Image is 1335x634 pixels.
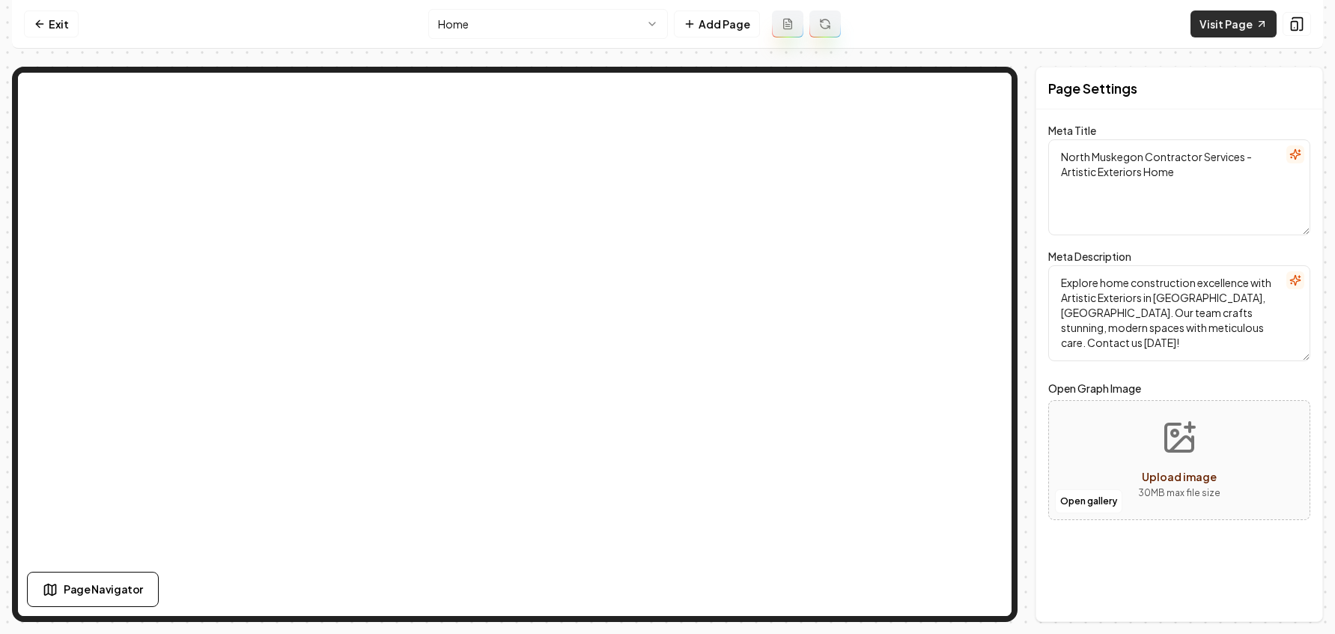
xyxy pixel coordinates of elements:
[64,582,143,597] span: Page Navigator
[1048,250,1131,263] label: Meta Description
[1142,470,1217,483] span: Upload image
[809,10,841,37] button: Regenerate page
[1048,124,1096,137] label: Meta Title
[674,10,760,37] button: Add Page
[1048,379,1310,397] label: Open Graph Image
[772,10,803,37] button: Add admin page prompt
[1126,408,1232,513] button: Upload image
[1190,10,1277,37] a: Visit Page
[24,10,79,37] a: Exit
[1138,486,1220,501] p: 30 MB max file size
[1048,78,1137,99] h2: Page Settings
[1055,489,1122,513] button: Open gallery
[27,572,159,607] button: Page Navigator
